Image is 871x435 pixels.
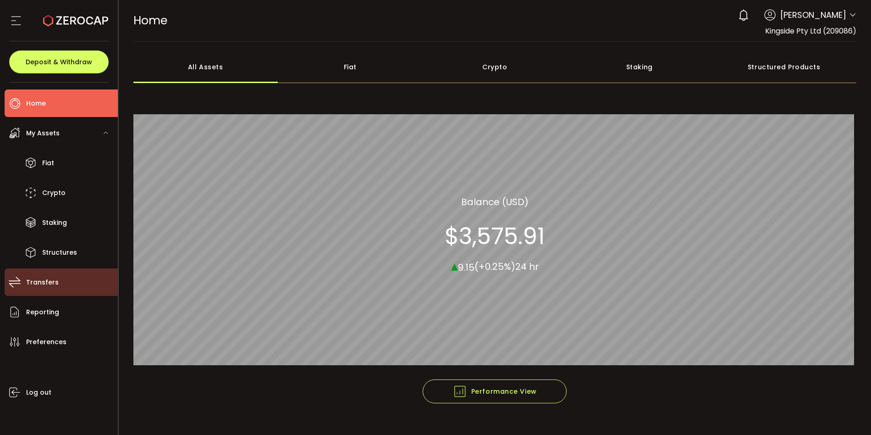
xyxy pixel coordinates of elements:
[278,51,423,83] div: Fiat
[780,9,846,21] span: [PERSON_NAME]
[423,379,567,403] button: Performance View
[453,385,537,398] span: Performance View
[26,276,59,289] span: Transfers
[26,97,46,110] span: Home
[458,261,474,273] span: 9.15
[474,260,515,273] span: (+0.25%)
[423,51,568,83] div: Crypto
[515,260,539,273] span: 24 hr
[42,246,77,259] span: Structures
[133,12,167,28] span: Home
[451,256,458,275] span: ▴
[26,59,92,65] span: Deposit & Withdraw
[133,51,278,83] div: All Assets
[765,26,856,36] span: Kingside Pty Ltd (209086)
[762,336,871,435] iframe: Chat Widget
[461,195,529,208] section: Balance (USD)
[9,50,109,73] button: Deposit & Withdraw
[42,156,54,170] span: Fiat
[445,222,545,250] section: $3,575.91
[42,186,66,200] span: Crypto
[712,51,857,83] div: Structured Products
[567,51,712,83] div: Staking
[26,306,59,319] span: Reporting
[42,216,67,229] span: Staking
[26,386,51,399] span: Log out
[26,127,60,140] span: My Assets
[26,335,66,349] span: Preferences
